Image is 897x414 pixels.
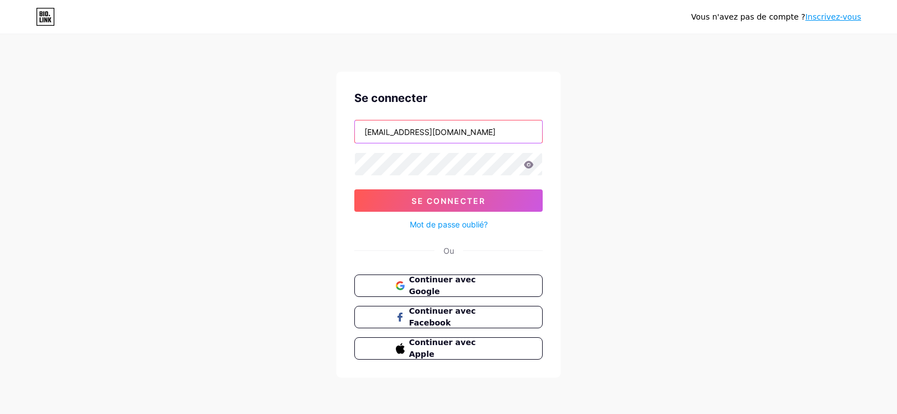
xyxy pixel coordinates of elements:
button: Continuer avec Google [354,275,543,297]
a: Mot de passe oublié? [410,218,488,230]
button: Continuer avec Apple [354,337,543,360]
font: Se connecter [354,91,427,105]
font: Ou [443,246,454,255]
input: Nom d'utilisateur [355,120,542,143]
font: Continuer avec Apple [409,338,476,359]
button: Se connecter [354,189,543,212]
a: Inscrivez-vous [805,12,861,21]
font: Se connecter [411,196,486,206]
font: Vous n'avez pas de compte ? [691,12,806,21]
button: Continuer avec Facebook [354,306,543,328]
font: Continuer avec Facebook [409,306,476,327]
font: Continuer avec Google [409,275,476,296]
font: Mot de passe oublié? [410,220,488,229]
